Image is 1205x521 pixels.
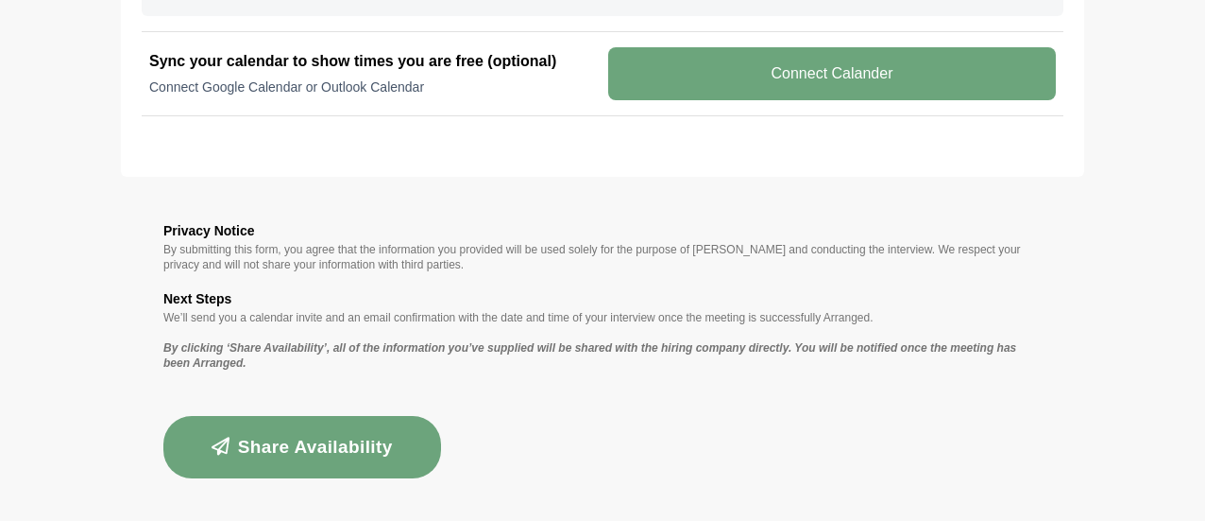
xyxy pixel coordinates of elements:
h3: Privacy Notice [163,219,1042,242]
p: By submitting this form, you agree that the information you provided will be used solely for the ... [163,242,1042,272]
p: Connect Google Calendar or Outlook Calendar [149,78,597,96]
p: By clicking ‘Share Availability’, all of the information you’ve supplied will be shared with the ... [163,340,1042,371]
h3: Next Steps [163,287,1042,310]
button: Share Availability [163,416,441,478]
v-button: Connect Calander [608,47,1056,100]
h2: Sync your calendar to show times you are free (optional) [149,50,597,73]
p: We’ll send you a calendar invite and an email confirmation with the date and time of your intervi... [163,310,1042,325]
